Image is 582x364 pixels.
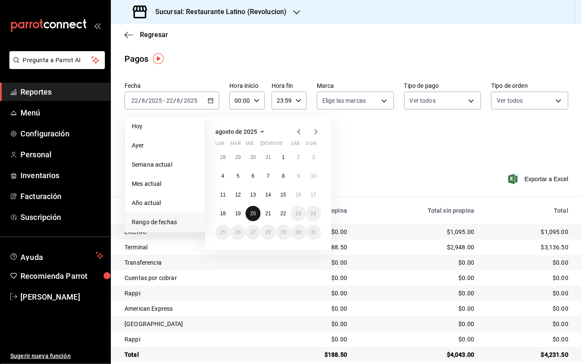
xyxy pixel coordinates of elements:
span: [PERSON_NAME] [20,291,104,303]
a: Pregunta a Parrot AI [6,62,105,71]
div: Pagos [125,52,149,65]
div: $0.00 [488,320,568,328]
div: $2,948.00 [361,243,474,251]
button: 19 de agosto de 2025 [230,206,245,221]
span: Rango de fechas [132,218,198,227]
abbr: 3 de agosto de 2025 [312,154,315,160]
div: $0.00 [488,304,568,313]
abbr: jueves [261,141,311,150]
button: 22 de agosto de 2025 [276,206,291,221]
span: Inventarios [20,170,104,181]
button: 8 de agosto de 2025 [276,168,291,184]
label: Hora inicio [229,83,264,89]
abbr: 30 de julio de 2025 [250,154,256,160]
abbr: 10 de agosto de 2025 [311,173,316,179]
button: 18 de agosto de 2025 [215,206,230,221]
button: 17 de agosto de 2025 [306,187,321,202]
div: $188.50 [284,350,347,359]
abbr: 16 de agosto de 2025 [295,192,301,198]
div: $0.00 [361,258,474,267]
input: ---- [183,97,198,104]
div: $0.00 [488,289,568,298]
div: $0.00 [361,289,474,298]
abbr: 4 de agosto de 2025 [221,173,224,179]
span: Suscripción [20,211,104,223]
button: 2 de agosto de 2025 [291,150,306,165]
div: Rappi [125,289,271,298]
div: Rappi [125,335,271,344]
span: - [163,97,165,104]
input: -- [177,97,181,104]
abbr: 28 de agosto de 2025 [265,229,271,235]
abbr: domingo [306,141,317,150]
span: Regresar [140,31,168,39]
input: -- [131,97,139,104]
abbr: 17 de agosto de 2025 [311,192,316,198]
span: / [174,97,176,104]
button: 31 de julio de 2025 [261,150,275,165]
abbr: 6 de agosto de 2025 [252,173,255,179]
button: 28 de agosto de 2025 [261,225,275,240]
abbr: 8 de agosto de 2025 [282,173,285,179]
div: Terminal [125,243,271,251]
div: $0.00 [361,274,474,282]
div: $0.00 [284,320,347,328]
abbr: 14 de agosto de 2025 [265,192,271,198]
label: Hora fin [272,83,307,89]
abbr: 13 de agosto de 2025 [250,192,256,198]
div: $0.00 [488,258,568,267]
h3: Sucursal: Restaurante Latino (Revolucion) [148,7,287,17]
div: $1,095.00 [488,228,568,236]
abbr: miércoles [246,141,254,150]
div: $0.00 [284,304,347,313]
span: Mes actual [132,179,198,188]
span: Elige las marcas [322,96,366,105]
button: 24 de agosto de 2025 [306,206,321,221]
div: Total [488,207,568,214]
abbr: 19 de agosto de 2025 [235,211,240,217]
div: $0.00 [361,320,474,328]
div: $0.00 [488,274,568,282]
abbr: 28 de julio de 2025 [220,154,226,160]
abbr: lunes [215,141,224,150]
button: 3 de agosto de 2025 [306,150,321,165]
div: American Express [125,304,271,313]
span: agosto de 2025 [215,128,257,135]
div: $4,231.50 [488,350,568,359]
span: Ver todos [497,96,523,105]
abbr: martes [230,141,240,150]
div: Total [125,350,271,359]
span: Semana actual [132,160,198,169]
div: $0.00 [488,335,568,344]
button: 7 de agosto de 2025 [261,168,275,184]
abbr: 23 de agosto de 2025 [295,211,301,217]
div: $1,095.00 [361,228,474,236]
abbr: 27 de agosto de 2025 [250,229,256,235]
span: Pregunta a Parrot AI [23,56,92,65]
button: Exportar a Excel [510,174,568,184]
img: Tooltip marker [153,53,164,64]
div: $0.00 [284,274,347,282]
div: Transferencia [125,258,271,267]
button: 4 de agosto de 2025 [215,168,230,184]
span: Menú [20,107,104,118]
span: / [139,97,141,104]
button: 5 de agosto de 2025 [230,168,245,184]
button: 1 de agosto de 2025 [276,150,291,165]
button: Regresar [125,31,168,39]
abbr: 7 de agosto de 2025 [267,173,270,179]
span: Año actual [132,199,198,208]
button: Pregunta a Parrot AI [9,51,105,69]
abbr: 12 de agosto de 2025 [235,192,240,198]
abbr: 26 de agosto de 2025 [235,229,240,235]
button: 10 de agosto de 2025 [306,168,321,184]
span: Reportes [20,86,104,98]
abbr: 1 de agosto de 2025 [282,154,285,160]
abbr: 22 de agosto de 2025 [281,211,286,217]
div: $4,043.00 [361,350,474,359]
abbr: 18 de agosto de 2025 [220,211,226,217]
span: Personal [20,149,104,160]
button: 11 de agosto de 2025 [215,187,230,202]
